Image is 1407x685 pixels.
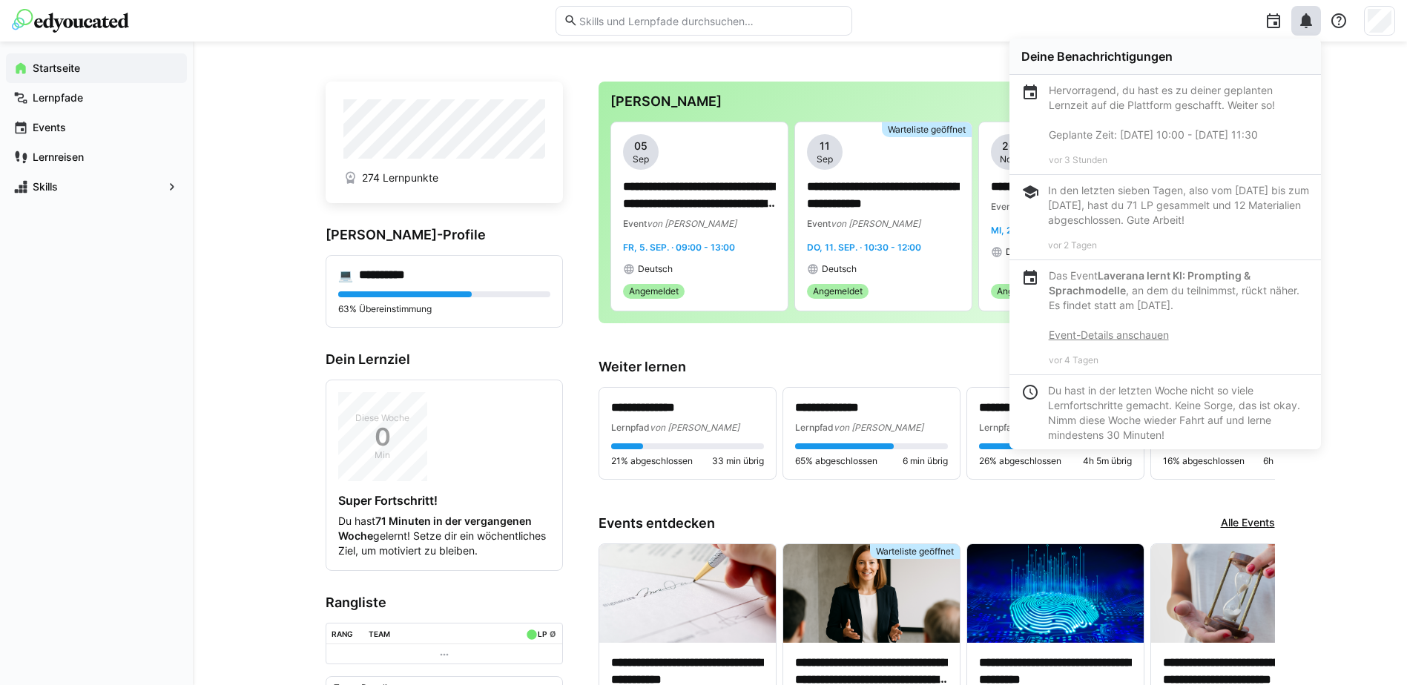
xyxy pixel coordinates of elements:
h4: Super Fortschritt! [338,493,550,508]
span: Fr, 5. Sep. · 09:00 - 13:00 [623,242,735,253]
div: Du hast in der letzten Woche nicht so viele Lernfortschritte gemacht. Keine Sorge, das ist okay. ... [1048,383,1309,443]
span: Event [807,218,831,229]
span: 4h 5m übrig [1083,455,1132,467]
span: Do, 11. Sep. · 10:30 - 12:00 [807,242,921,253]
img: image [783,544,960,643]
span: Deutsch [1006,246,1041,258]
img: image [967,544,1144,643]
span: Angemeldet [997,285,1047,297]
h3: Weiter lernen [599,359,1275,375]
a: Event-Details anschauen [1049,328,1169,341]
span: Deutsch [638,263,673,275]
span: Deutsch [822,263,857,275]
span: Mi, 26. Nov. · 09:00 - 11:30 [991,225,1108,236]
span: 33 min übrig [712,455,764,467]
strong: Laverana lernt KI: Prompting & Sprachmodelle [1049,269,1251,297]
h3: [PERSON_NAME]-Profile [326,227,563,243]
span: 16% abgeschlossen [1163,455,1245,467]
div: LP [538,629,547,638]
span: Event [991,201,1015,212]
div: 💻️ [338,268,353,282]
h3: Rangliste [326,595,563,611]
span: Warteliste geöffnet [876,546,954,557]
span: Sep [817,153,833,165]
span: 11 [820,139,830,153]
span: vor 4 Tagen [1049,354,1098,365]
span: Angemeldet [629,285,679,297]
div: Deine Benachrichtigungen [1021,49,1309,64]
p: 63% Übereinstimmung [338,303,550,315]
h3: [PERSON_NAME] [610,93,1263,110]
span: Lernpfad [979,422,1018,433]
span: vor 2 Tagen [1048,239,1097,251]
img: image [1151,544,1328,643]
span: vor 3 Stunden [1049,154,1107,165]
div: Rang [332,629,353,638]
span: 26% abgeschlossen [979,455,1061,467]
span: von [PERSON_NAME] [834,422,923,433]
span: 26 [1002,139,1015,153]
span: 6 min übrig [903,455,948,467]
span: Event [623,218,647,229]
h3: Events entdecken [599,515,715,532]
strong: 71 Minuten in der vergangenen Woche [338,514,532,542]
img: image [599,544,776,643]
span: Lernpfad [611,422,650,433]
span: Nov [1000,153,1017,165]
p: Hervorragend, du hast es zu deiner geplanten Lernzeit auf die Plattform geschafft. Weiter so! Gep... [1049,83,1309,142]
h3: Dein Lernziel [326,351,563,368]
span: 6h 15m übrig [1263,455,1316,467]
span: Warteliste geöffnet [888,124,966,136]
a: ø [550,626,556,639]
span: 05 [634,139,648,153]
span: 274 Lernpunkte [362,171,438,185]
span: 65% abgeschlossen [795,455,877,467]
span: von [PERSON_NAME] [650,422,739,433]
a: Alle Events [1221,515,1275,532]
span: Angemeldet [813,285,863,297]
input: Skills und Lernpfade durchsuchen… [578,14,843,27]
p: Du hast gelernt! Setze dir ein wöchentliches Ziel, um motiviert zu bleiben. [338,514,550,558]
span: von [PERSON_NAME] [647,218,737,229]
span: 21% abgeschlossen [611,455,693,467]
div: Team [369,629,390,638]
span: von [PERSON_NAME] [831,218,920,229]
p: Das Event , an dem du teilnimmst, rückt näher. Es findet statt am [DATE]. [1049,268,1309,342]
span: Sep [633,153,649,165]
div: In den letzten sieben Tagen, also vom [DATE] bis zum [DATE], hast du 71 LP gesammelt und 12 Mater... [1048,183,1309,228]
span: Lernpfad [795,422,834,433]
